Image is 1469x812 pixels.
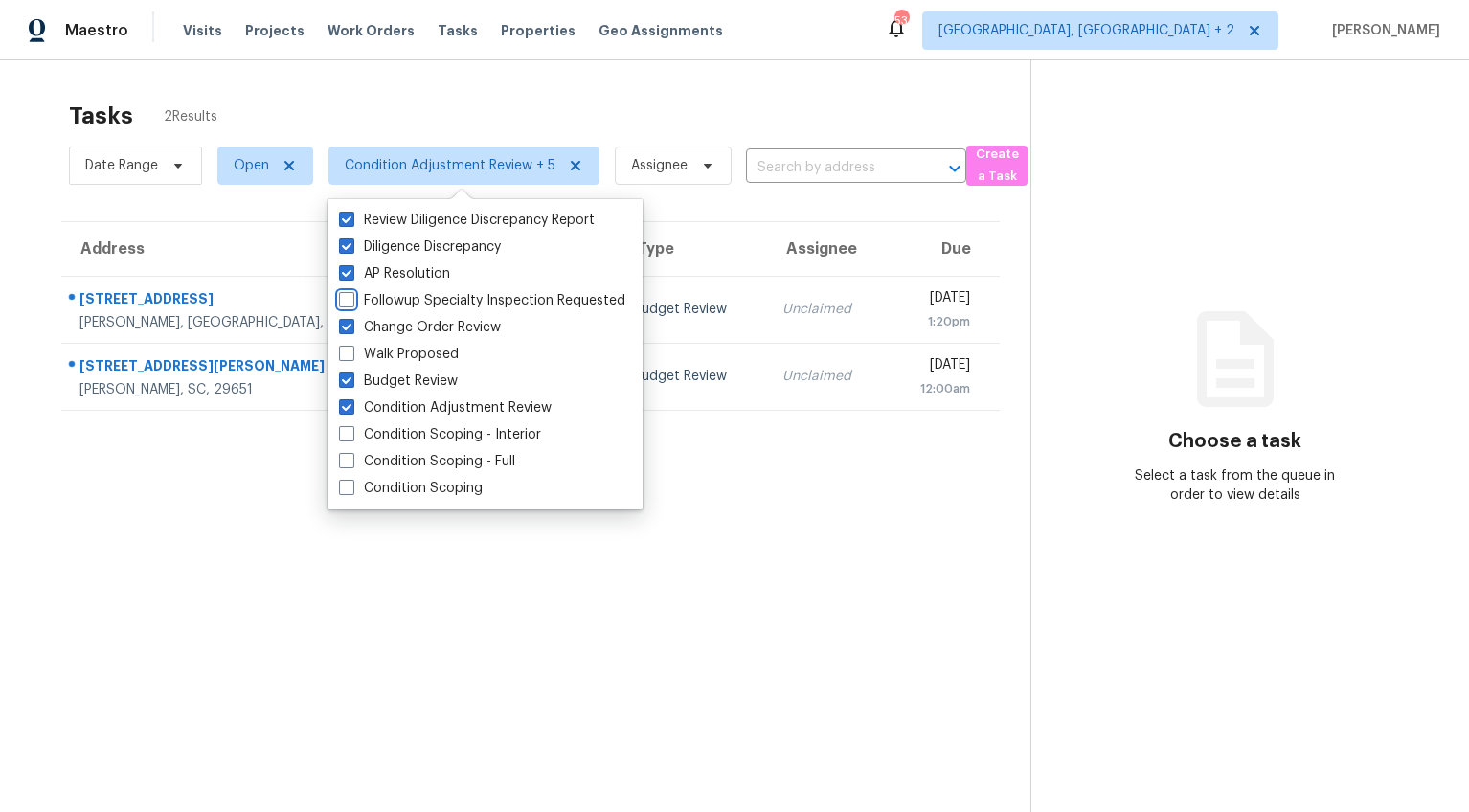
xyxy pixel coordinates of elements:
[339,264,450,283] label: AP Resolution
[339,372,458,391] label: Budget Review
[782,367,871,386] div: Unclaimed
[631,156,688,175] span: Assignee
[234,156,269,175] span: Open
[941,155,968,182] button: Open
[633,367,752,386] div: Budget Review
[339,425,541,444] label: Condition Scoping - Interior
[339,211,595,230] label: Review Diligence Discrepancy Report
[976,144,1018,188] span: Create a Task
[746,153,913,183] input: Search by address
[339,291,625,310] label: Followup Specialty Inspection Requested
[339,479,483,498] label: Condition Scoping
[1324,21,1440,40] span: [PERSON_NAME]
[65,21,128,40] span: Maestro
[894,11,908,31] div: 53
[339,237,501,257] label: Diligence Discrepancy
[69,106,133,125] h2: Tasks
[339,398,552,417] label: Condition Adjustment Review
[501,21,576,40] span: Properties
[633,300,752,319] div: Budget Review
[599,21,723,40] span: Geo Assignments
[887,222,1001,276] th: Due
[902,312,971,331] div: 1:20pm
[245,21,305,40] span: Projects
[438,24,478,37] span: Tasks
[782,300,871,319] div: Unclaimed
[345,156,555,175] span: Condition Adjustment Review + 5
[767,222,887,276] th: Assignee
[79,289,433,313] div: [STREET_ADDRESS]
[79,356,433,380] div: [STREET_ADDRESS][PERSON_NAME]
[902,355,971,379] div: [DATE]
[966,146,1028,186] button: Create a Task
[79,313,433,332] div: [PERSON_NAME], [GEOGRAPHIC_DATA], 29365
[938,21,1234,40] span: [GEOGRAPHIC_DATA], [GEOGRAPHIC_DATA] + 2
[618,222,767,276] th: Type
[902,288,971,312] div: [DATE]
[164,107,217,126] span: 2 Results
[328,21,415,40] span: Work Orders
[339,452,515,471] label: Condition Scoping - Full
[339,318,501,337] label: Change Order Review
[85,156,158,175] span: Date Range
[1134,466,1337,505] div: Select a task from the queue in order to view details
[79,380,433,399] div: [PERSON_NAME], SC, 29651
[183,21,222,40] span: Visits
[339,345,459,364] label: Walk Proposed
[902,379,971,398] div: 12:00am
[61,222,448,276] th: Address
[1168,432,1301,451] h3: Choose a task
